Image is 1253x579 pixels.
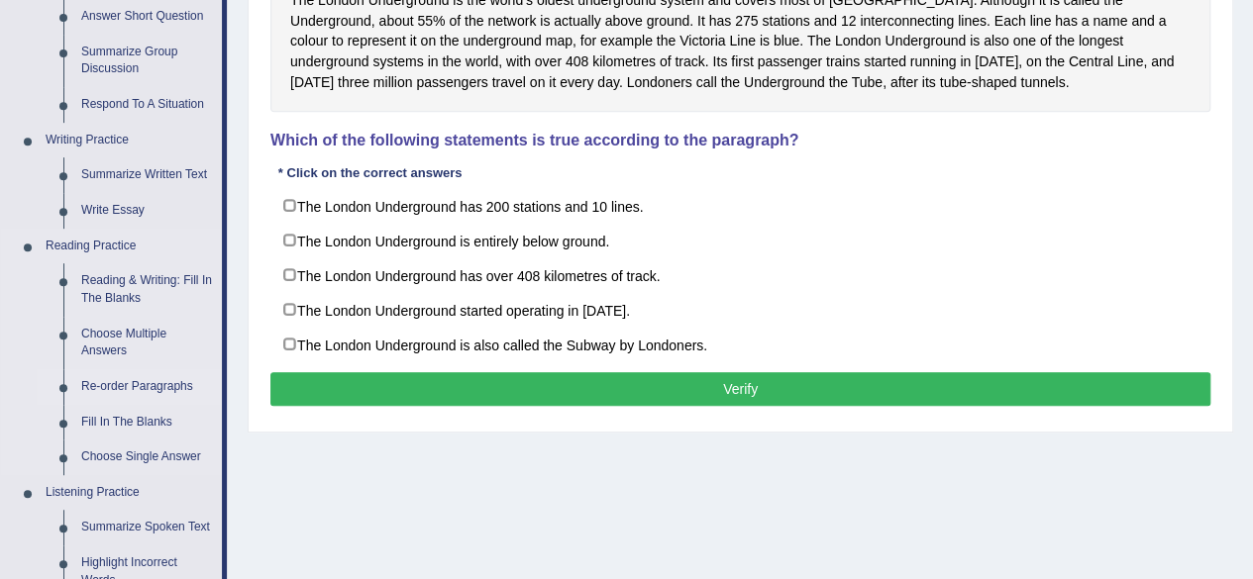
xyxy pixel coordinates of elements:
a: Summarize Group Discussion [72,35,222,87]
a: Summarize Written Text [72,157,222,193]
div: * Click on the correct answers [270,164,470,183]
a: Reading Practice [37,229,222,264]
label: The London Underground has over 408 kilometres of track. [270,257,1210,293]
label: The London Underground is also called the Subway by Londoners. [270,327,1210,362]
a: Writing Practice [37,123,222,158]
a: Summarize Spoken Text [72,510,222,545]
label: The London Underground has 200 stations and 10 lines. [270,188,1210,224]
a: Re-order Paragraphs [72,369,222,405]
a: Fill In The Blanks [72,405,222,440]
a: Listening Practice [37,475,222,511]
a: Reading & Writing: Fill In The Blanks [72,263,222,316]
label: The London Underground is entirely below ground. [270,223,1210,258]
a: Write Essay [72,193,222,229]
h4: Which of the following statements is true according to the paragraph? [270,132,1210,149]
a: Choose Multiple Answers [72,317,222,369]
a: Choose Single Answer [72,439,222,475]
a: Respond To A Situation [72,87,222,123]
label: The London Underground started operating in [DATE]. [270,292,1210,328]
button: Verify [270,372,1210,406]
